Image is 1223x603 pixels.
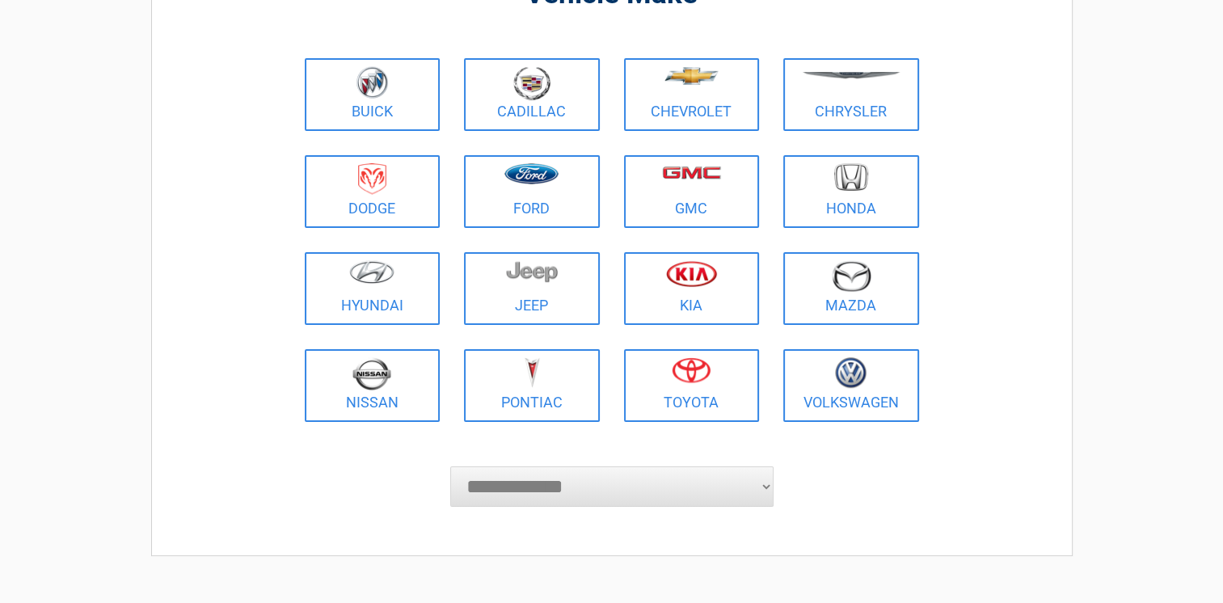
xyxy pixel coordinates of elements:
[624,252,760,325] a: Kia
[783,349,919,422] a: Volkswagen
[524,357,540,388] img: pontiac
[349,260,394,284] img: hyundai
[358,163,386,195] img: dodge
[834,163,868,192] img: honda
[802,72,900,79] img: chrysler
[624,349,760,422] a: Toyota
[464,58,600,131] a: Cadillac
[305,349,441,422] a: Nissan
[783,155,919,228] a: Honda
[464,252,600,325] a: Jeep
[783,58,919,131] a: Chrysler
[835,357,867,389] img: volkswagen
[506,260,558,283] img: jeep
[783,252,919,325] a: Mazda
[664,67,719,85] img: chevrolet
[305,155,441,228] a: Dodge
[672,357,711,383] img: toyota
[831,260,871,292] img: mazda
[504,163,559,184] img: ford
[662,166,721,179] img: gmc
[356,66,388,99] img: buick
[352,357,391,390] img: nissan
[513,66,550,100] img: cadillac
[666,260,717,287] img: kia
[464,349,600,422] a: Pontiac
[305,58,441,131] a: Buick
[624,155,760,228] a: GMC
[305,252,441,325] a: Hyundai
[624,58,760,131] a: Chevrolet
[464,155,600,228] a: Ford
